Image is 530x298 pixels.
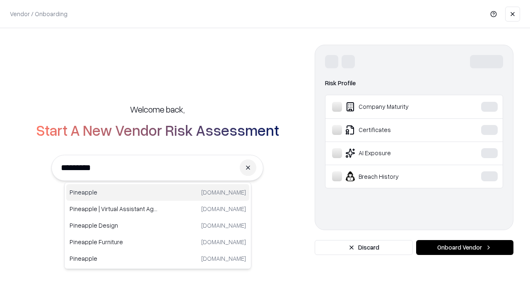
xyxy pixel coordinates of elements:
[201,238,246,246] p: [DOMAIN_NAME]
[416,240,513,255] button: Onboard Vendor
[325,78,503,88] div: Risk Profile
[64,182,251,269] div: Suggestions
[36,122,279,138] h2: Start A New Vendor Risk Assessment
[332,102,456,112] div: Company Maturity
[70,238,158,246] p: Pineapple Furniture
[332,171,456,181] div: Breach History
[201,221,246,230] p: [DOMAIN_NAME]
[130,103,185,115] h5: Welcome back,
[70,188,158,197] p: Pineapple
[201,254,246,263] p: [DOMAIN_NAME]
[70,221,158,230] p: Pineapple Design
[332,148,456,158] div: AI Exposure
[10,10,67,18] p: Vendor / Onboarding
[201,188,246,197] p: [DOMAIN_NAME]
[315,240,413,255] button: Discard
[70,204,158,213] p: Pineapple | Virtual Assistant Agency
[201,204,246,213] p: [DOMAIN_NAME]
[70,254,158,263] p: Pineapple
[332,125,456,135] div: Certificates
